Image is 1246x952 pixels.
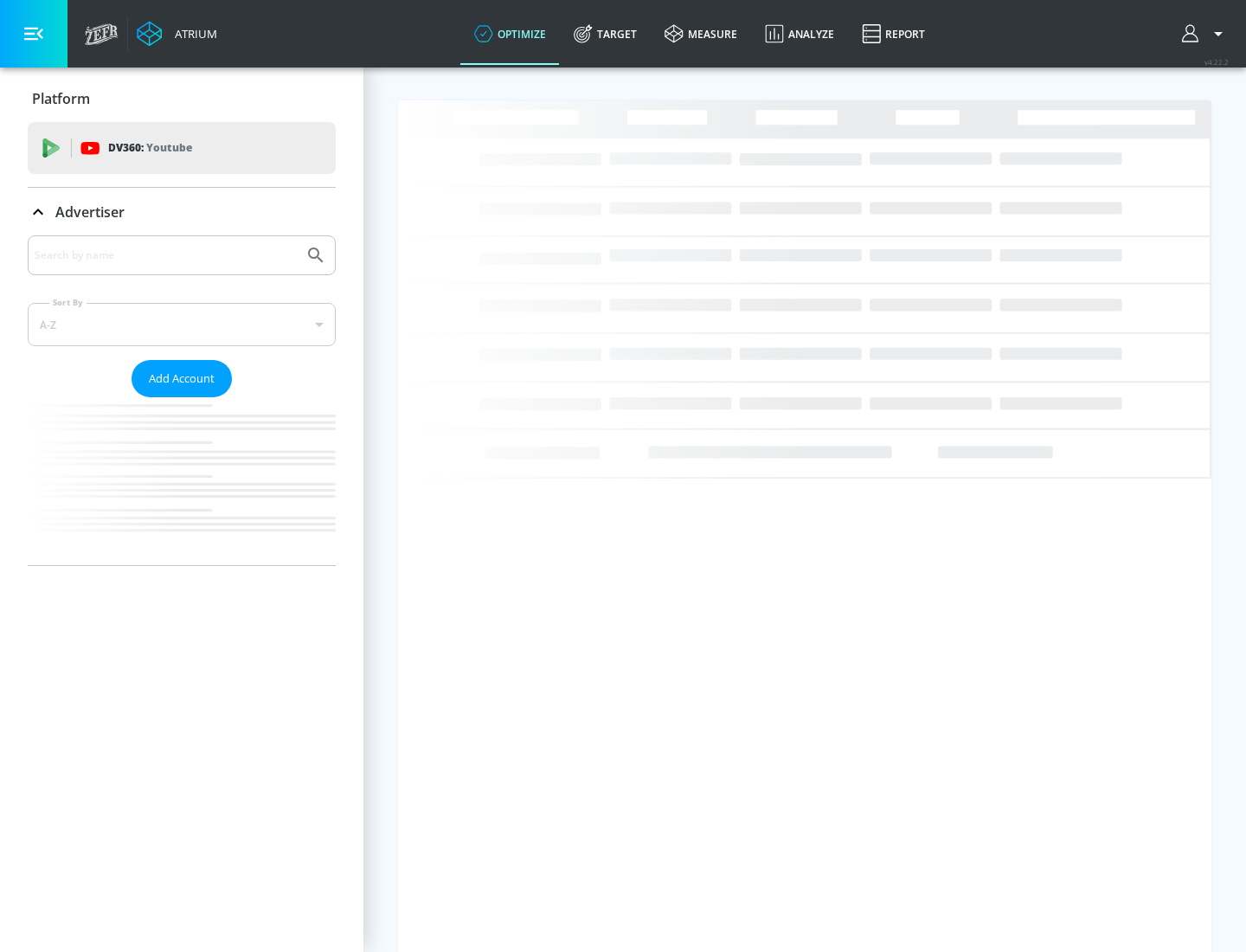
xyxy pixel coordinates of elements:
[168,26,217,42] div: Atrium
[28,397,336,565] nav: list of Advertiser
[149,369,215,389] span: Add Account
[560,3,651,65] a: Target
[35,244,297,267] input: Search by name
[28,235,336,565] div: Advertiser
[108,138,192,158] p: DV360:
[28,122,336,174] div: DV360: Youtube
[460,3,560,65] a: optimize
[32,89,90,108] p: Platform
[146,138,192,157] p: Youtube
[49,297,87,308] label: Sort By
[848,3,939,65] a: Report
[55,203,125,222] p: Advertiser
[132,360,232,397] button: Add Account
[651,3,751,65] a: measure
[28,188,336,236] div: Advertiser
[137,21,217,47] a: Atrium
[751,3,848,65] a: Analyze
[28,303,336,346] div: A-Z
[1204,57,1229,67] span: v 4.22.2
[28,74,336,123] div: Platform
